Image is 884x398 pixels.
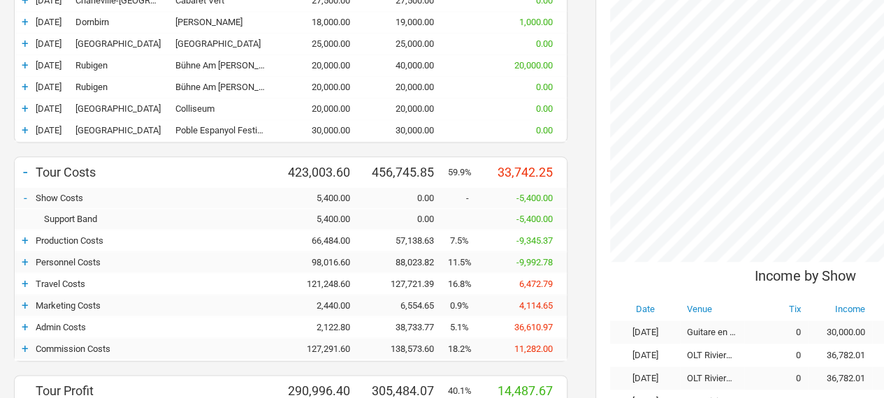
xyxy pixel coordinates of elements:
div: Production Costs [36,235,280,246]
span: 6,472.79 [519,279,553,289]
div: Conrad Sohm [175,17,280,27]
div: 0.00 [364,193,448,203]
span: -9,345.37 [516,235,553,246]
div: 38,733.77 [364,322,448,332]
div: 20,000.00 [280,103,364,114]
div: 2,122.80 [280,322,364,332]
th: Venue [680,297,744,320]
div: 59.9% [448,167,483,177]
span: 14,487.67 [498,383,553,398]
td: 36,782.01 [808,344,872,367]
td: [DATE] [610,367,680,390]
div: + [15,277,36,290]
div: - [15,162,36,182]
div: 20,000.00 [280,82,364,92]
td: 0 [744,367,809,390]
td: 30,000.00 [808,320,872,344]
div: Tour Profit [36,383,280,398]
div: 19,000.00 [364,17,448,27]
div: 57,138.63 [364,235,448,246]
td: 0 [744,344,809,367]
div: 290,996.40 [280,383,364,398]
div: Rubigen [36,82,175,92]
div: Show Costs [36,193,280,203]
div: + [15,36,36,50]
div: + [15,80,36,94]
span: -9,992.78 [516,257,553,267]
div: 25,000.00 [280,38,364,49]
div: 16.8% [448,279,483,289]
div: 98,016.60 [280,257,364,267]
div: + [15,58,36,72]
td: 0 [744,320,809,344]
div: Lisbon [36,103,175,114]
td: OLT Rivierenhof [680,344,744,367]
div: 7.5% [448,235,483,246]
div: 138,573.60 [364,344,448,354]
div: + [15,320,36,334]
span: [DATE] [36,103,61,114]
div: Commission Costs [36,344,280,354]
div: 30,000.00 [364,125,448,135]
div: 5,400.00 [280,214,364,224]
div: Dornbirn [36,17,175,27]
div: 20,000.00 [364,103,448,114]
div: + [15,15,36,29]
td: OLT Rivierenhof [680,367,744,390]
div: + [15,233,36,247]
span: 0.00 [536,103,553,114]
div: - [448,193,483,203]
div: 456,745.85 [364,165,448,179]
span: 20,000.00 [514,60,553,71]
div: + [15,298,36,312]
td: Guitare en Scene Festival [680,320,744,344]
div: 0.00 [364,214,448,224]
div: 66,484.00 [280,235,364,246]
div: Barcelona [36,125,175,135]
span: [DATE] [36,125,61,135]
div: 20,000.00 [280,60,364,71]
th: Tix [744,297,809,320]
div: Marketing Costs [36,300,280,311]
div: + [15,255,36,269]
span: 36,610.97 [514,322,553,332]
td: 36,782.01 [808,367,872,390]
span: [DATE] [36,82,61,92]
div: Bühne Am Teich [175,60,280,71]
th: Income [808,297,872,320]
div: Bühne Am Teich [175,82,280,92]
div: Support Band [36,214,280,224]
div: Tour Costs [36,165,280,179]
div: 127,721.39 [364,279,448,289]
div: Vienna Arena [175,38,280,49]
div: 5.1% [448,322,483,332]
div: Personnel Costs [36,257,280,267]
span: 0.00 [536,125,553,135]
div: 18.2% [448,344,483,354]
div: + [15,101,36,115]
div: 20,000.00 [364,82,448,92]
div: 423,003.60 [280,165,364,179]
div: 88,023.82 [364,257,448,267]
div: Vienna [36,38,175,49]
span: [DATE] [36,60,61,71]
div: + [15,341,36,355]
span: [DATE] [36,17,61,27]
div: 25,000.00 [364,38,448,49]
div: + [15,123,36,137]
div: 121,248.60 [280,279,364,289]
div: 30,000.00 [280,125,364,135]
div: 127,291.60 [280,344,364,354]
td: [DATE] [610,344,680,367]
div: 18,000.00 [280,17,364,27]
div: 305,484.07 [364,383,448,398]
div: 40.1% [448,385,483,396]
div: - [15,191,36,205]
div: 5,400.00 [280,193,364,203]
span: -5,400.00 [516,214,553,224]
span: 33,742.25 [498,165,553,179]
div: Poble Espanyol Festival [175,125,280,135]
span: 4,114.65 [519,300,553,311]
span: 0.00 [536,38,553,49]
div: 40,000.00 [364,60,448,71]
